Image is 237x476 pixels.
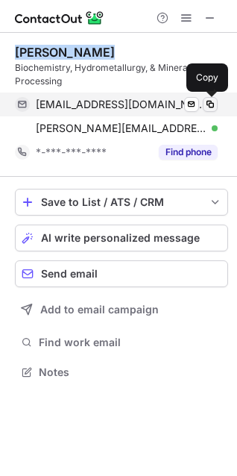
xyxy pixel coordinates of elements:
span: AI write personalized message [41,232,200,244]
div: Biochemistry, Hydrometallurgy, & Minerals Processing [15,61,228,88]
button: Find work email [15,332,228,353]
img: ContactOut v5.3.10 [15,9,104,27]
span: [PERSON_NAME][EMAIL_ADDRESS][DOMAIN_NAME] [36,122,206,135]
button: save-profile-one-click [15,189,228,216]
span: Notes [39,366,222,379]
button: AI write personalized message [15,225,228,251]
span: [EMAIL_ADDRESS][DOMAIN_NAME] [36,98,206,111]
span: Send email [41,268,98,280]
span: Add to email campaign [40,304,159,316]
button: Notes [15,362,228,383]
div: [PERSON_NAME] [15,45,115,60]
button: Add to email campaign [15,296,228,323]
button: Send email [15,260,228,287]
button: Reveal Button [159,145,218,160]
span: Find work email [39,336,222,349]
div: Save to List / ATS / CRM [41,196,202,208]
